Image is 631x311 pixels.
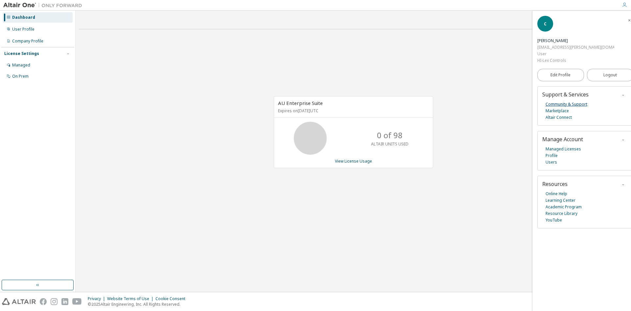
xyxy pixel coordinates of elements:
[546,204,582,210] a: Academic Program
[537,38,614,44] div: Caleb Kelley
[546,108,569,114] a: Marketplace
[278,100,323,106] span: AU Enterprise Suite
[537,69,584,81] a: Edit Profile
[335,158,372,164] a: View License Usage
[3,2,85,9] img: Altair One
[88,301,189,307] p: © 2025 Altair Engineering, Inc. All Rights Reserved.
[537,57,614,64] div: HI-Lex Controls
[542,91,589,98] span: Support & Services
[546,101,587,108] a: Community & Support
[546,197,575,204] a: Learning Center
[278,108,427,114] p: Expires on [DATE] UTC
[546,217,562,223] a: YouTube
[377,130,403,141] p: 0 of 98
[51,298,58,305] img: instagram.svg
[546,152,558,159] a: Profile
[546,191,567,197] a: Online Help
[546,210,577,217] a: Resource Library
[40,298,47,305] img: facebook.svg
[2,298,36,305] img: altair_logo.svg
[88,296,107,301] div: Privacy
[371,141,409,147] p: ALTAIR UNITS USED
[12,63,30,68] div: Managed
[544,21,547,27] span: C
[603,72,617,78] span: Logout
[537,44,614,51] div: [EMAIL_ADDRESS][PERSON_NAME][DOMAIN_NAME]
[4,51,39,56] div: License Settings
[546,159,557,166] a: Users
[155,296,189,301] div: Cookie Consent
[550,72,571,78] span: Edit Profile
[542,180,568,188] span: Resources
[537,51,614,57] div: User
[12,74,29,79] div: On Prem
[12,27,35,32] div: User Profile
[12,15,35,20] div: Dashboard
[546,114,572,121] a: Altair Connect
[546,146,581,152] a: Managed Licenses
[61,298,68,305] img: linkedin.svg
[72,298,82,305] img: youtube.svg
[12,39,43,44] div: Company Profile
[107,296,155,301] div: Website Terms of Use
[542,136,583,143] span: Manage Account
